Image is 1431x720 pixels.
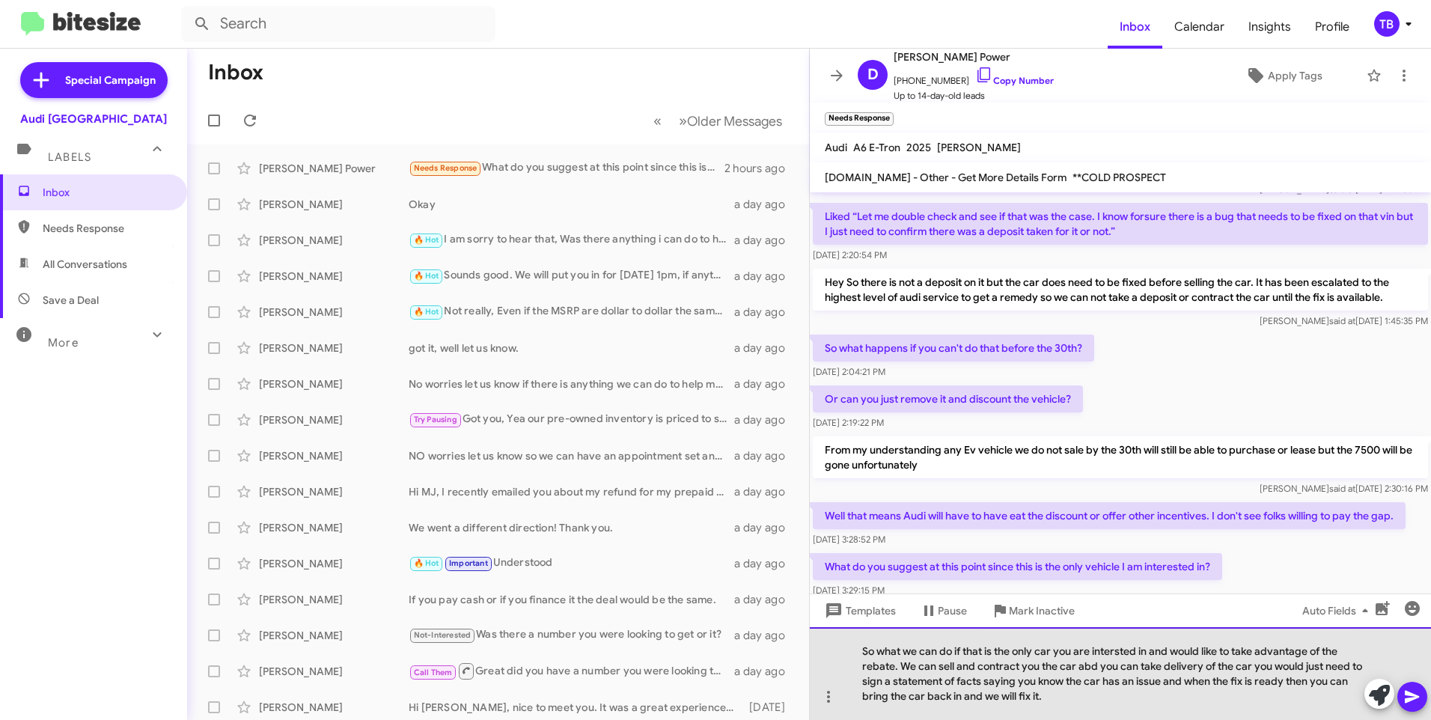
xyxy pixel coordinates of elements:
button: Next [670,106,791,136]
span: [DATE] 3:28:52 PM [813,534,885,545]
p: Liked “Let me double check and see if that was the case. I know forsure there is a bug that needs... [813,203,1428,245]
div: a day ago [734,233,797,248]
span: [DATE] 2:04:21 PM [813,366,885,377]
span: » [679,112,687,130]
span: [DATE] 2:20:54 PM [813,249,887,260]
span: All Conversations [43,257,127,272]
button: Auto Fields [1290,597,1386,624]
div: [PERSON_NAME] [259,484,409,499]
span: Inbox [43,185,170,200]
span: Labels [48,150,91,164]
span: Try Pausing [414,415,457,424]
span: More [48,336,79,350]
div: 2 hours ago [724,161,797,176]
div: [PERSON_NAME] [259,233,409,248]
div: a day ago [734,197,797,212]
div: [PERSON_NAME] [259,197,409,212]
div: a day ago [734,592,797,607]
span: [PERSON_NAME] [DATE] 2:30:16 PM [1260,483,1428,494]
div: Hi MJ, I recently emailed you about my refund for my prepaid maintenance and extended warrant. Ca... [409,484,734,499]
div: Hi [PERSON_NAME], nice to meet you. It was a great experience and I owe [PERSON_NAME] a follow-up... [409,700,742,715]
div: a day ago [734,520,797,535]
div: a day ago [734,484,797,499]
span: Up to 14-day-old leads [894,88,1054,103]
p: So what happens if you can't do that before the 30th? [813,335,1094,361]
div: If you pay cash or if you finance it the deal would be the same. [409,592,734,607]
span: Important [449,558,488,568]
div: [PERSON_NAME] [259,376,409,391]
span: Older Messages [687,113,782,129]
div: [PERSON_NAME] [259,448,409,463]
p: Or can you just remove it and discount the vehicle? [813,385,1083,412]
div: Got you, Yea our pre-owned inventory is priced to sell we base our car prices based on similar ca... [409,411,734,428]
div: [PERSON_NAME] Power [259,161,409,176]
div: [PERSON_NAME] [259,556,409,571]
span: said at [1329,483,1355,494]
a: Copy Number [975,75,1054,86]
span: Not-Interested [414,630,472,640]
button: Pause [908,597,979,624]
span: [PERSON_NAME] [DATE] 1:45:35 PM [1260,315,1428,326]
div: Sounds good. We will put you in for [DATE] 1pm, if anything changes let us know. [409,267,734,284]
span: [DOMAIN_NAME] - Other - Get More Details Form [825,171,1067,184]
span: Mark Inactive [1009,597,1075,624]
a: Calendar [1162,5,1236,49]
span: said at [1329,315,1355,326]
div: a day ago [734,341,797,356]
span: 2025 [906,141,931,154]
div: Audi [GEOGRAPHIC_DATA] [20,112,167,126]
div: a day ago [734,664,797,679]
p: From my understanding any Ev vehicle we do not sale by the 30th will still be able to purchase or... [813,436,1428,478]
a: Insights [1236,5,1303,49]
div: Great did you have a number you were looking to get for it? [409,662,734,680]
button: TB [1361,11,1415,37]
span: Call Them [414,668,453,677]
div: a day ago [734,376,797,391]
span: **COLD PROSPECT [1073,171,1166,184]
span: 🔥 Hot [414,558,439,568]
p: What do you suggest at this point since this is the only vehicle I am interested in? [813,553,1222,580]
div: a day ago [734,448,797,463]
span: Auto Fields [1302,597,1374,624]
span: D [867,63,879,87]
span: Needs Response [43,221,170,236]
span: Save a Deal [43,293,99,308]
span: 🔥 Hot [414,271,439,281]
div: [PERSON_NAME] [259,520,409,535]
div: We went a different direction! Thank you. [409,520,734,535]
span: [PERSON_NAME] Power [894,48,1054,66]
div: Was there a number you were looking to get or it? [409,626,734,644]
span: Apply Tags [1268,62,1322,89]
p: Hey So there is not a deposit on it but the car does need to be fixed before selling the car. It ... [813,269,1428,311]
button: Templates [810,597,908,624]
span: Inbox [1108,5,1162,49]
div: a day ago [734,269,797,284]
div: got it, well let us know. [409,341,734,356]
span: A6 E-Tron [853,141,900,154]
div: TB [1374,11,1400,37]
div: [PERSON_NAME] [259,628,409,643]
div: NO worries let us know so we can have an appointment set and the car ready for you. [409,448,734,463]
div: [PERSON_NAME] [259,592,409,607]
div: I am sorry to hear that, Was there anything i can do to help? [409,231,734,248]
div: [PERSON_NAME] [259,305,409,320]
div: [DATE] [742,700,797,715]
div: [PERSON_NAME] [259,700,409,715]
div: No worries let us know if there is anything we can do to help make that choice easier [409,376,734,391]
span: « [653,112,662,130]
nav: Page navigation example [645,106,791,136]
span: [PERSON_NAME] [937,141,1021,154]
span: [DATE] 3:29:15 PM [813,585,885,596]
button: Apply Tags [1207,62,1359,89]
button: Previous [644,106,671,136]
div: [PERSON_NAME] [259,269,409,284]
div: So what we can do if that is the only car you are intersted in and would like to take advantage o... [810,627,1431,720]
p: Well that means Audi will have to have eat the discount or offer other incentives. I don't see fo... [813,502,1406,529]
span: Special Campaign [65,73,156,88]
div: Not really, Even if the MSRP are dollar to dollar the same because different companies use differ... [409,303,734,320]
a: Profile [1303,5,1361,49]
div: What do you suggest at this point since this is the only vehicle I am interested in? [409,159,724,177]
